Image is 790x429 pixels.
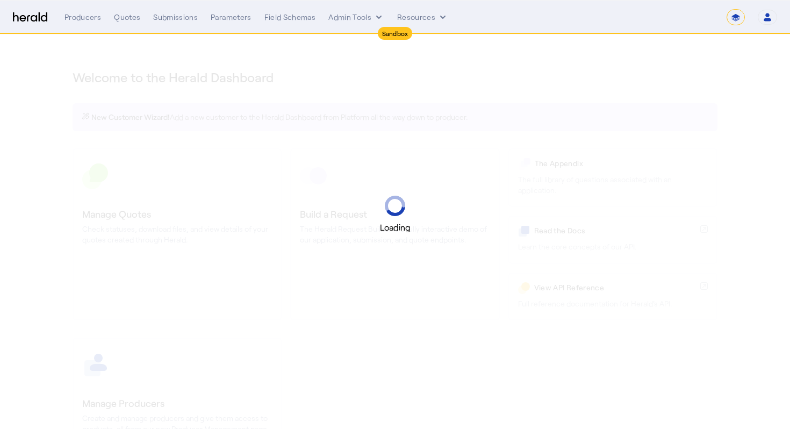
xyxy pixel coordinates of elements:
div: Submissions [153,12,198,23]
div: Sandbox [378,27,413,40]
div: Quotes [114,12,140,23]
img: Herald Logo [13,12,47,23]
button: internal dropdown menu [328,12,384,23]
div: Field Schemas [264,12,316,23]
div: Producers [64,12,101,23]
button: Resources dropdown menu [397,12,448,23]
div: Parameters [211,12,252,23]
